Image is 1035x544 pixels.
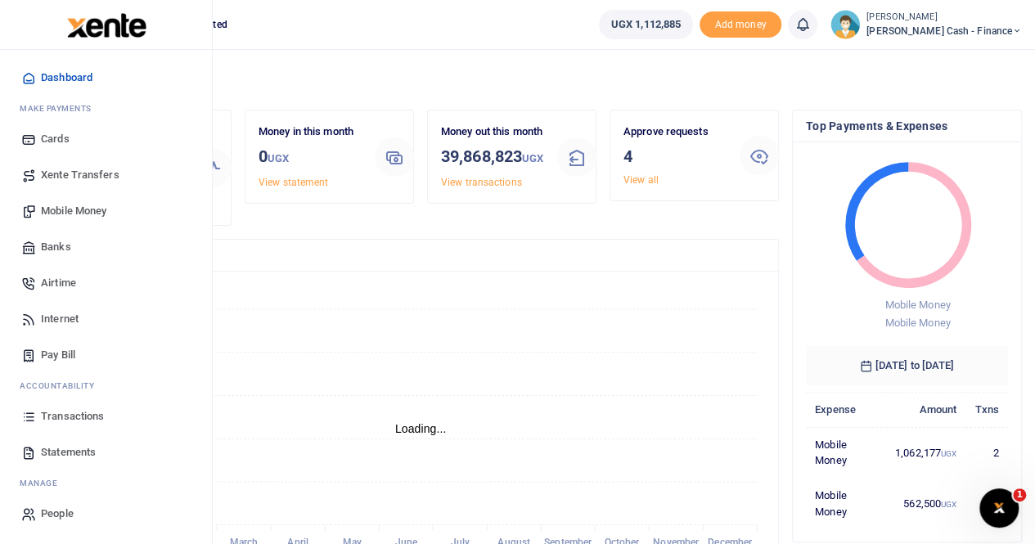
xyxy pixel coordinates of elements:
td: Mobile Money [806,427,886,478]
a: People [13,496,199,532]
span: anage [28,477,58,489]
h3: 0 [259,144,362,171]
a: View transactions [441,177,522,188]
td: 1,062,177 [886,427,966,478]
span: Mobile Money [41,203,106,219]
p: Approve requests [623,124,727,141]
h6: [DATE] to [DATE] [806,346,1008,385]
span: Airtime [41,275,76,291]
a: Banks [13,229,199,265]
span: 1 [1013,488,1026,501]
p: Money out this month [441,124,544,141]
small: [PERSON_NAME] [866,11,1022,25]
li: Wallet ballance [592,10,700,39]
span: Xente Transfers [41,167,119,183]
a: logo-small logo-large logo-large [65,18,146,30]
li: M [13,96,199,121]
th: Amount [886,392,966,427]
a: Add money [700,17,781,29]
td: 562,500 [886,479,966,529]
li: Toup your wallet [700,11,781,38]
p: Money in this month [259,124,362,141]
span: Transactions [41,408,104,425]
iframe: Intercom live chat [979,488,1019,528]
small: UGX [268,152,289,164]
a: profile-user [PERSON_NAME] [PERSON_NAME] Cash - Finance [830,10,1022,39]
small: UGX [941,449,956,458]
span: People [41,506,74,522]
h4: Top Payments & Expenses [806,117,1008,135]
li: M [13,470,199,496]
img: logo-large [67,13,146,38]
span: Internet [41,311,79,327]
th: Expense [806,392,886,427]
a: Airtime [13,265,199,301]
td: 2 [965,427,1008,478]
span: UGX 1,112,885 [611,16,681,33]
span: countability [32,380,94,392]
h4: Hello Pricillah [62,70,1022,88]
text: Loading... [395,422,447,435]
a: Cards [13,121,199,157]
a: UGX 1,112,885 [599,10,693,39]
span: Banks [41,239,71,255]
h3: 39,868,823 [441,144,544,171]
span: Cards [41,131,70,147]
a: Statements [13,434,199,470]
th: Txns [965,392,1008,427]
span: [PERSON_NAME] Cash - Finance [866,24,1022,38]
span: Add money [700,11,781,38]
td: Mobile Money [806,479,886,529]
span: Pay Bill [41,347,75,363]
a: View all [623,174,659,186]
small: UGX [522,152,543,164]
a: View statement [259,177,328,188]
td: 1 [965,479,1008,529]
img: profile-user [830,10,860,39]
h4: Transactions Overview [76,246,765,264]
span: Dashboard [41,70,92,86]
a: Dashboard [13,60,199,96]
a: Internet [13,301,199,337]
a: Xente Transfers [13,157,199,193]
a: Mobile Money [13,193,199,229]
span: ake Payments [28,102,92,115]
h3: 4 [623,144,727,169]
a: Pay Bill [13,337,199,373]
li: Ac [13,373,199,398]
span: Statements [41,444,96,461]
small: UGX [941,500,956,509]
a: Transactions [13,398,199,434]
span: Mobile Money [884,299,950,311]
span: Mobile Money [884,317,950,329]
